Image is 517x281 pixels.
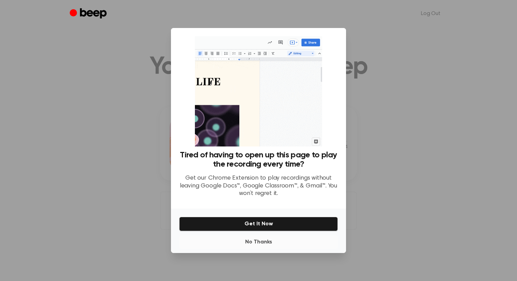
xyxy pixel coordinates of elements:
button: Get It Now [179,217,338,231]
h3: Tired of having to open up this page to play the recording every time? [179,151,338,169]
p: Get our Chrome Extension to play recordings without leaving Google Docs™, Google Classroom™, & Gm... [179,174,338,198]
a: Beep [70,7,108,20]
img: Beep extension in action [195,36,322,146]
a: Log Out [414,5,447,22]
button: No Thanks [179,235,338,249]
